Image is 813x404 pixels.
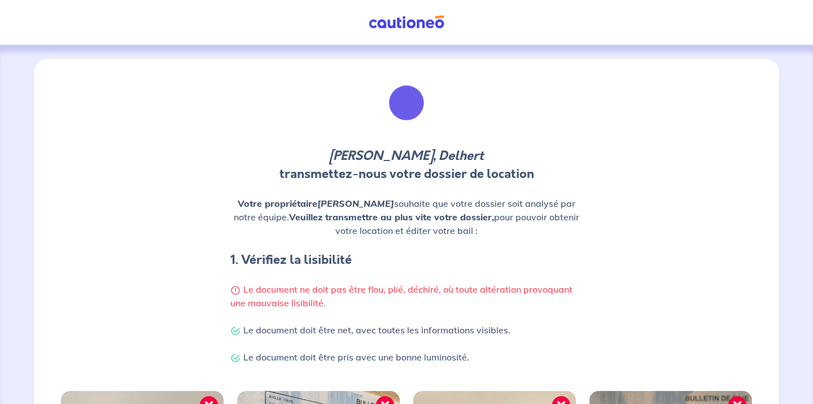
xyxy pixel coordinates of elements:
img: Check [230,326,241,336]
strong: Votre propriétaire [238,198,394,209]
p: transmettez-nous votre dossier de location [230,147,583,183]
strong: Veuillez transmettre au plus vite votre dossier, [289,211,494,223]
img: Cautioneo [364,15,449,29]
h4: 1. Vérifiez la lisibilité [230,251,583,269]
p: souhaite que votre dossier soit analysé par notre équipe. pour pouvoir obtenir votre location et ... [230,197,583,237]
img: Check [230,353,241,363]
p: Le document ne doit pas être flou, plié, déchiré, où toute altération provoquant une mauvaise lis... [230,283,583,310]
em: [PERSON_NAME] [317,198,394,209]
img: illu_list_justif.svg [376,72,437,133]
img: Warning [230,285,241,296]
p: Le document doit être net, avec toutes les informations visibles. Le document doit être pris avec... [230,323,583,364]
em: [PERSON_NAME], Delhert [329,147,484,164]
